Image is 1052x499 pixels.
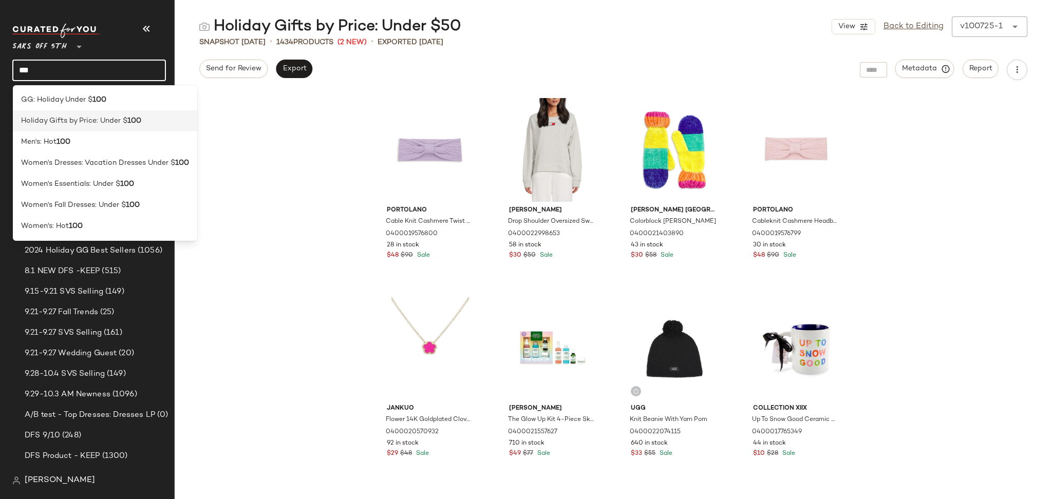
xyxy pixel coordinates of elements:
span: $48 [400,449,412,458]
button: Send for Review [199,60,268,78]
span: Men's: Hot [21,137,57,147]
span: $33 [631,449,642,458]
p: Exported [DATE] [378,37,443,48]
span: Portolano [753,206,840,215]
span: $48 [387,251,399,260]
div: v100725-1 [960,21,1003,33]
img: 0400021403890_RAINBOW [623,98,726,202]
span: (149) [103,286,124,298]
span: Drop Shoulder Oversized Sweatshirt [508,217,595,226]
div: Products [276,37,333,48]
b: 100 [175,158,189,168]
span: (1096) [110,389,137,400]
span: Women's: Hot [21,221,69,232]
b: 100 [92,94,106,105]
span: 30 in stock [753,241,786,250]
span: (1056) [136,245,162,257]
span: A/B test - Top Dresses: Dresses LP [25,409,155,421]
span: DFS Product - KEEP [25,450,100,462]
span: $10 [753,449,765,458]
span: (248) [60,430,81,442]
span: 0400022998653 [508,229,560,239]
span: Up To Snow Good Ceramic Mug [752,415,839,425]
span: (0) [155,409,168,421]
span: (25) [98,306,115,318]
span: 9.29-10.3 AM Newness [25,389,110,400]
span: 710 in stock [509,439,544,448]
span: [PERSON_NAME] [25,474,95,487]
span: • [270,36,272,48]
b: 100 [120,179,134,189]
span: Portolano [387,206,474,215]
span: $30 [509,251,521,260]
span: 9.21-9.27 SVS Selling [25,327,102,339]
span: 9.15-9.21 SVS Selling [25,286,103,298]
span: • [371,36,373,48]
span: $29 [387,449,398,458]
span: The Glow Up Kit 4-Piece Skincare Set [508,415,595,425]
span: 92 in stock [387,439,419,448]
span: Sale [659,252,673,259]
span: View [837,23,855,31]
span: Sale [414,450,429,457]
span: (161) [102,327,122,339]
span: Holiday Gifts by Price: Under $ [21,116,127,126]
span: $30 [631,251,643,260]
span: 28 in stock [387,241,419,250]
span: 0400019576799 [752,229,801,239]
span: (149) [105,368,126,380]
span: $58 [645,251,656,260]
span: Women's Dresses: Vacation Dresses Under $ [21,158,175,168]
span: Sale [780,450,795,457]
span: 9.21-9.27 Fall Trends [25,306,98,318]
img: svg%3e [199,22,210,32]
span: Report [969,65,992,73]
img: 0400019576800 [379,98,482,202]
span: $50 [523,251,536,260]
b: 100 [127,116,141,126]
span: (20) [117,348,134,359]
span: 0400020570932 [386,428,439,437]
img: cfy_white_logo.C9jOOHJF.svg [12,24,100,38]
span: 8.1 NEW DFS -KEEP [25,265,100,277]
span: Sale [657,450,672,457]
img: 0400022074115_BLACK [623,296,726,400]
img: svg%3e [633,388,639,394]
b: 100 [69,221,83,232]
b: 100 [126,200,140,210]
span: 43 in stock [631,241,663,250]
button: Metadata [895,60,954,78]
span: [PERSON_NAME] [509,206,596,215]
span: Flower 14K Goldplated Clover Pendant Necklace [386,415,473,425]
span: Sale [538,252,553,259]
img: svg%3e [12,476,21,485]
button: View [832,19,875,34]
span: $90 [767,251,779,260]
img: 0400021557627 [501,296,604,400]
span: 0400022074115 [630,428,681,437]
span: 58 in stock [509,241,541,250]
span: Saks OFF 5TH [12,35,67,53]
span: DFS 9/10 [25,430,60,442]
span: $28 [767,449,778,458]
span: (2 New) [337,37,367,48]
span: 1434 [276,39,293,46]
div: Holiday Gifts by Price: Under $50 [199,16,461,37]
span: Knit Beanie With Yarn Pom [630,415,707,425]
span: Send for Review [205,65,261,73]
span: $77 [523,449,533,458]
img: 0400022998653_LIGHTHEATHERGREY [501,98,604,202]
span: GG: Holiday Under $ [21,94,92,105]
span: Snapshot [DATE] [199,37,266,48]
span: (515) [100,265,121,277]
span: 2024 Holiday GG Best Sellers [25,245,136,257]
button: Report [963,60,999,78]
span: [PERSON_NAME] [509,404,596,413]
span: Export [282,65,306,73]
span: Sale [415,252,430,259]
img: 0400019576799_BABYPINK [745,98,848,202]
span: (1300) [100,450,128,462]
a: Back to Editing [884,21,944,33]
span: JanKuo [387,404,474,413]
span: 9.21-9.27 Wedding Guest [25,348,117,359]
